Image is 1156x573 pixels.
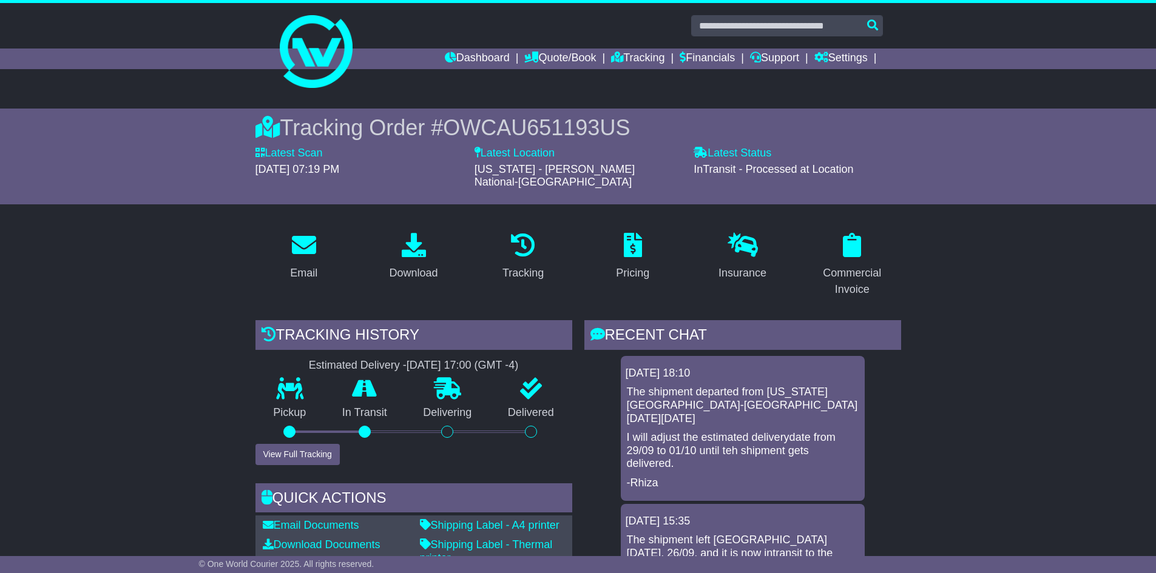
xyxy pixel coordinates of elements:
[626,515,860,528] div: [DATE] 15:35
[475,163,635,189] span: [US_STATE] - [PERSON_NAME] National-[GEOGRAPHIC_DATA]
[407,359,518,372] div: [DATE] 17:00 (GMT -4)
[255,483,572,516] div: Quick Actions
[255,115,901,141] div: Tracking Order #
[627,534,859,573] p: The shipment left [GEOGRAPHIC_DATA] [DATE], 26/09, and it is now intransit to the destination cou...
[324,406,405,420] p: In Transit
[255,163,340,175] span: [DATE] 07:19 PM
[282,229,325,286] a: Email
[814,49,868,69] a: Settings
[381,229,445,286] a: Download
[255,359,572,372] div: Estimated Delivery -
[490,406,572,420] p: Delivered
[811,265,893,298] div: Commercial Invoice
[608,229,657,286] a: Pricing
[718,265,766,281] div: Insurance
[626,367,860,380] div: [DATE] 18:10
[750,49,799,69] a: Support
[405,406,490,420] p: Delivering
[502,265,544,281] div: Tracking
[263,538,380,551] a: Download Documents
[420,519,559,531] a: Shipping Label - A4 printer
[627,386,859,425] p: The shipment departed from [US_STATE][GEOGRAPHIC_DATA]-[GEOGRAPHIC_DATA] [DATE][DATE]
[803,229,901,302] a: Commercial Invoice
[290,265,317,281] div: Email
[255,320,572,353] div: Tracking history
[616,265,649,281] div: Pricing
[263,519,359,531] a: Email Documents
[420,538,553,564] a: Shipping Label - Thermal printer
[255,444,340,465] button: View Full Tracking
[445,49,510,69] a: Dashboard
[627,431,859,471] p: I will adjust the estimated deliverydate from 29/09 to 01/10 until teh shipment gets delivered.
[694,163,853,175] span: InTransit - Processed at Location
[199,559,374,569] span: © One World Courier 2025. All rights reserved.
[389,265,438,281] div: Download
[611,49,664,69] a: Tracking
[255,406,325,420] p: Pickup
[694,147,771,160] label: Latest Status
[255,147,323,160] label: Latest Scan
[524,49,596,69] a: Quote/Book
[495,229,552,286] a: Tracking
[584,320,901,353] div: RECENT CHAT
[443,115,630,140] span: OWCAU651193US
[475,147,555,160] label: Latest Location
[680,49,735,69] a: Financials
[711,229,774,286] a: Insurance
[627,477,859,490] p: -Rhiza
